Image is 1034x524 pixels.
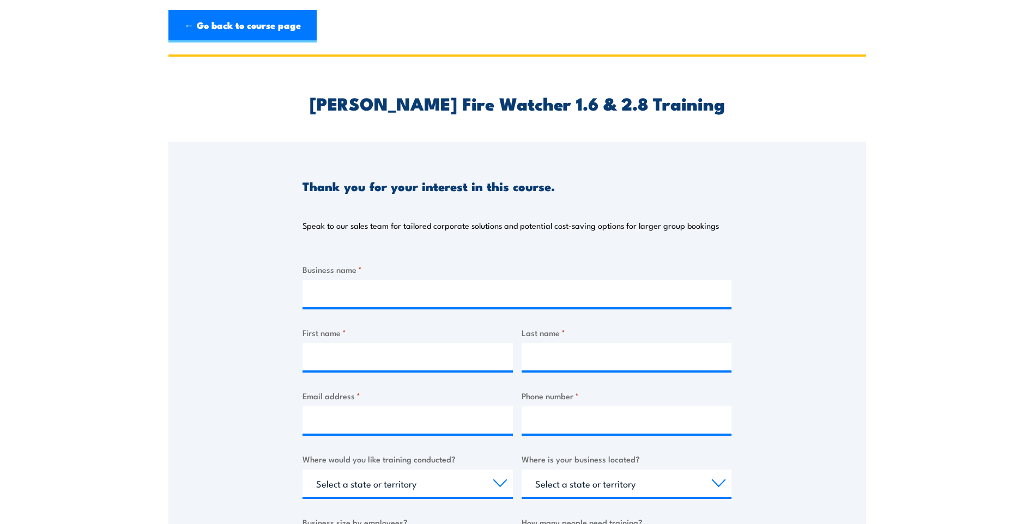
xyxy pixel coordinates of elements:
[303,263,731,276] label: Business name
[303,389,513,402] label: Email address
[522,326,732,339] label: Last name
[168,10,317,42] a: ← Go back to course page
[522,453,732,465] label: Where is your business located?
[303,180,555,192] h3: Thank you for your interest in this course.
[303,220,719,231] p: Speak to our sales team for tailored corporate solutions and potential cost-saving options for la...
[303,95,731,111] h2: [PERSON_NAME] Fire Watcher 1.6 & 2.8 Training
[303,453,513,465] label: Where would you like training conducted?
[522,389,732,402] label: Phone number
[303,326,513,339] label: First name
